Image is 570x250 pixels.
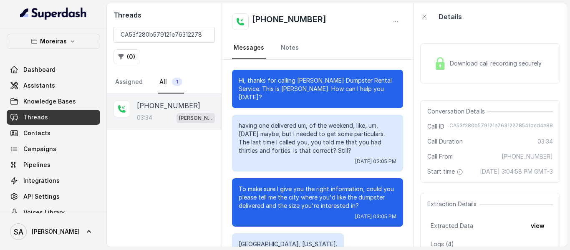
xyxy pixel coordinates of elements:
[7,62,100,77] a: Dashboard
[7,141,100,157] a: Campaigns
[427,167,465,176] span: Start time
[23,208,65,217] span: Voices Library
[450,59,545,68] span: Download call recording securely
[431,222,473,230] span: Extracted Data
[23,129,50,137] span: Contacts
[7,205,100,220] a: Voices Library
[480,167,553,176] span: [DATE] 3:04:58 PM GMT-3
[20,7,87,20] img: light.svg
[232,37,266,59] a: Messages
[239,240,337,248] p: [GEOGRAPHIC_DATA], [US_STATE].
[7,189,100,204] a: API Settings
[7,173,100,188] a: Integrations
[23,161,50,169] span: Pipelines
[252,13,326,30] h2: [PHONE_NUMBER]
[32,227,80,236] span: [PERSON_NAME]
[355,213,396,220] span: [DATE] 03:05 PM
[239,76,396,101] p: Hi, thanks for calling [PERSON_NAME] Dumpster Rental Service. This is [PERSON_NAME]. How can I he...
[7,94,100,109] a: Knowledge Bases
[239,121,396,155] p: having one delivered um, of the weekend, like, um, [DATE] maybe, but I needed to get some particu...
[7,110,100,125] a: Threads
[23,145,56,153] span: Campaigns
[113,27,215,43] input: Search by Call ID or Phone Number
[7,126,100,141] a: Contacts
[427,122,444,131] span: Call ID
[427,137,463,146] span: Call Duration
[137,101,200,111] p: [PHONE_NUMBER]
[7,34,100,49] button: Moreiras
[279,37,300,59] a: Notes
[23,192,60,201] span: API Settings
[137,114,152,122] p: 03:34
[158,71,184,93] a: All1
[23,177,60,185] span: Integrations
[526,218,550,233] button: view
[232,37,403,59] nav: Tabs
[537,137,553,146] span: 03:34
[7,157,100,172] a: Pipelines
[23,97,76,106] span: Knowledge Bases
[23,66,55,74] span: Dashboard
[431,240,550,248] p: Logs ( 4 )
[427,152,453,161] span: Call From
[113,71,215,93] nav: Tabs
[355,158,396,165] span: [DATE] 03:05 PM
[23,81,55,90] span: Assistants
[449,122,553,131] span: CA53f280b579121e76312278541bcd4e88
[23,113,48,121] span: Threads
[7,78,100,93] a: Assistants
[40,36,67,46] p: Moreiras
[239,185,396,210] p: To make sure I give you the right information, could you please tell me the city where you'd like...
[113,49,140,64] button: (0)
[7,220,100,243] a: [PERSON_NAME]
[434,57,446,70] img: Lock Icon
[439,12,462,22] p: Details
[427,107,488,116] span: Conversation Details
[113,10,215,20] h2: Threads
[427,200,480,208] span: Extraction Details
[179,114,212,122] p: [PERSON_NAME] (Dumpsters) / EN
[502,152,553,161] span: [PHONE_NUMBER]
[113,71,144,93] a: Assigned
[14,227,23,236] text: SA
[172,78,182,86] span: 1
